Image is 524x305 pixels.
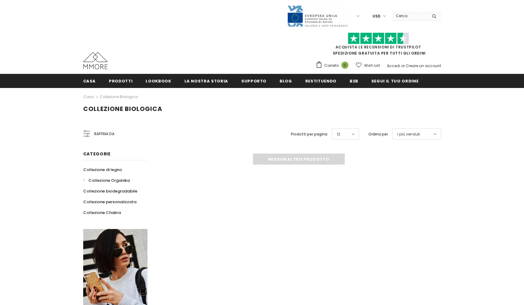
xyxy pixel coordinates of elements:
a: Segui il tuo ordine [371,74,418,88]
a: Casa [83,74,96,88]
span: Segui il tuo ordine [371,78,418,84]
span: Categorie [83,151,111,157]
span: Collezione Organika [88,177,130,183]
span: Collezione biologica [83,105,162,113]
img: Fidati di Pilot Stars [348,32,409,44]
a: Collezione biodegradabile [83,186,137,196]
a: Collezione Chakra [83,207,121,218]
a: Wish List [356,60,380,71]
a: Lookbook [146,74,171,88]
span: supporto [241,78,266,84]
span: Casa [83,78,96,84]
a: Collezione di legno [83,164,122,175]
a: Collezione Organika [83,175,130,186]
a: Carrello 0 [316,61,351,70]
a: Collezione personalizzata [83,196,136,207]
span: Collezione biodegradabile [83,188,137,194]
label: Prodotti per pagina [291,131,327,137]
span: or [401,63,405,68]
a: Restituendo [305,74,336,88]
a: Prodotti [109,74,132,88]
span: Wish List [364,63,380,69]
span: Restituendo [305,78,336,84]
span: Carrello [324,63,339,69]
span: La nostra storia [184,78,228,84]
span: Prodotti [109,78,132,84]
span: Collezione di legno [83,167,122,173]
span: Raffina da [94,131,114,137]
a: Creare un account [406,63,441,68]
span: 0 [341,62,348,69]
label: Ordina per [368,131,388,137]
a: B2B [350,74,358,88]
span: USD [373,13,381,19]
span: Lookbook [146,78,171,84]
span: Collezione Chakra [83,210,121,215]
input: Search Site [392,11,427,20]
span: 12 [337,131,340,137]
span: B2B [350,78,358,84]
a: Javni Razpis [287,13,348,18]
span: I più venduti [397,131,420,137]
a: Acquista le recensioni di TrustPilot [336,44,421,50]
a: Accedi [387,63,400,68]
img: Javni Razpis [287,5,348,27]
a: supporto [241,74,266,88]
span: SPEDIZIONE GRATUITA PER TUTTI GLI ORDINI [316,35,441,56]
span: Collezione personalizzata [83,199,136,205]
a: Collezione biologica [100,94,138,99]
a: La nostra storia [184,74,228,88]
img: Casi MMORE [83,52,108,69]
a: Blog [280,74,292,88]
span: Blog [280,78,292,84]
a: Casa [83,93,94,101]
